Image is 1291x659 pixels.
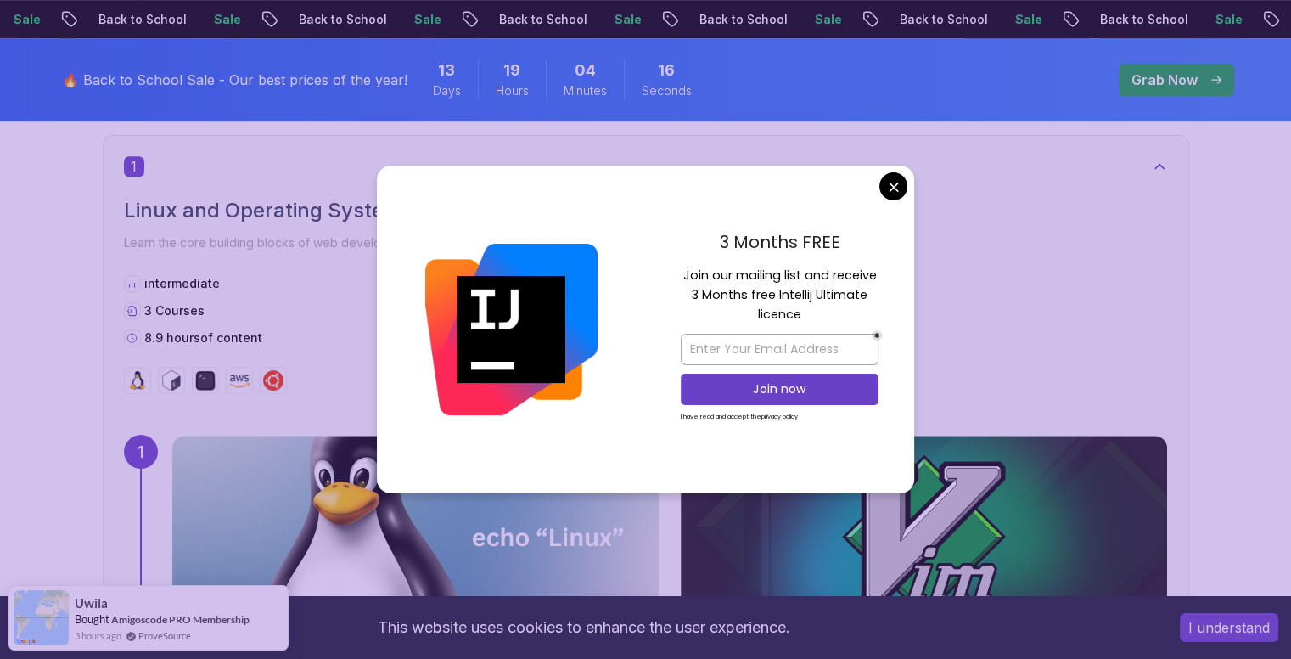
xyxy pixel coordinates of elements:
[575,59,596,82] span: 4 Minutes
[124,156,144,177] span: 1
[144,303,205,318] span: 3 Courses
[161,370,182,391] img: bash logo
[474,11,590,28] p: Back to School
[74,11,189,28] p: Back to School
[590,11,644,28] p: Sale
[144,275,220,292] p: intermediate
[229,370,250,391] img: aws logo
[124,435,158,469] div: 1
[433,82,461,99] span: Days
[1131,70,1198,90] p: Grab Now
[274,11,390,28] p: Back to School
[675,11,790,28] p: Back to School
[75,628,121,643] span: 3 hours ago
[75,596,108,611] span: Uwila
[124,231,1168,255] p: Learn the core building blocks of web development
[75,612,109,626] span: Bought
[681,436,1167,638] img: VIM Essentials card
[438,59,455,82] span: 13 Days
[1075,11,1191,28] p: Back to School
[14,590,69,645] img: provesource social proof notification image
[195,370,216,391] img: terminal logo
[658,59,675,82] span: 16 Seconds
[496,82,529,99] span: Hours
[124,197,1168,224] h2: Linux and Operating Systems
[503,59,520,82] span: 19 Hours
[991,11,1045,28] p: Sale
[790,11,845,28] p: Sale
[1191,11,1245,28] p: Sale
[875,11,991,28] p: Back to School
[564,82,607,99] span: Minutes
[62,70,407,90] p: 🔥 Back to School Sale - Our best prices of the year!
[263,370,283,391] img: ubuntu logo
[144,329,262,346] p: 8.9 hours of content
[189,11,244,28] p: Sale
[111,613,250,626] a: Amigoscode PRO Membership
[390,11,444,28] p: Sale
[127,370,148,391] img: linux logo
[13,609,1154,646] div: This website uses cookies to enhance the user experience.
[1180,613,1278,642] button: Accept cookies
[642,82,692,99] span: Seconds
[172,436,659,638] img: Linux Fundamentals card
[138,628,191,643] a: ProveSource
